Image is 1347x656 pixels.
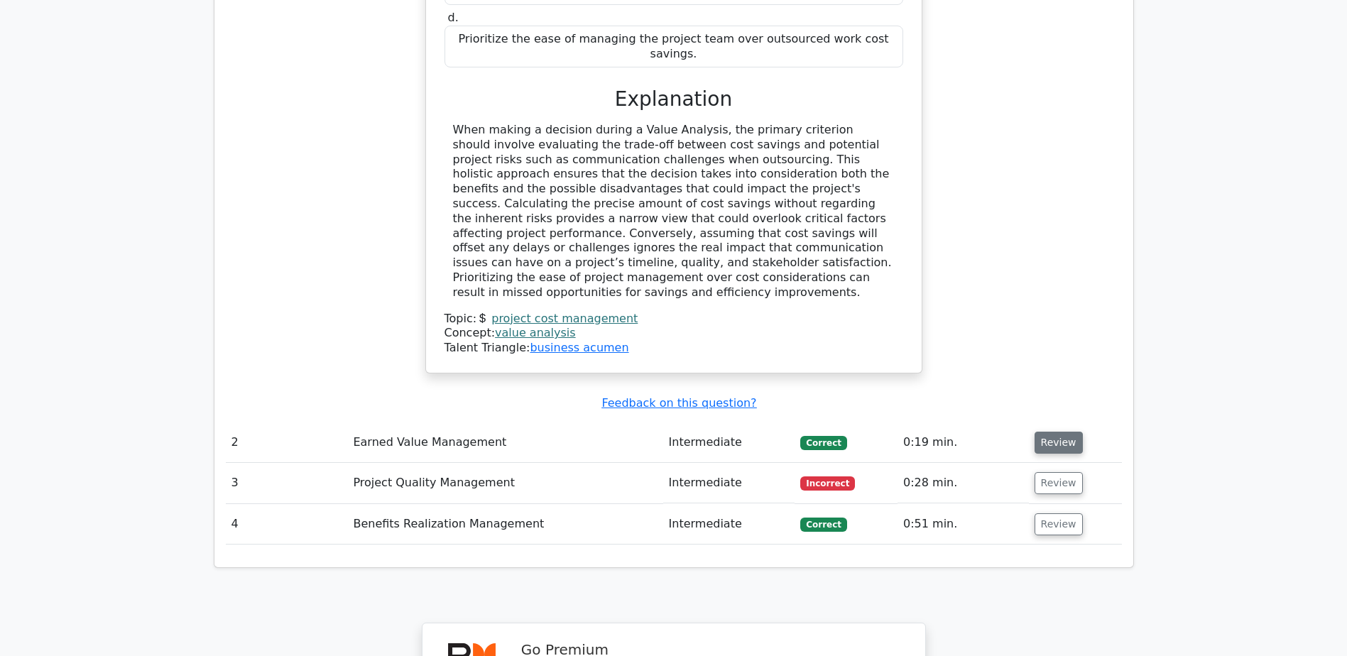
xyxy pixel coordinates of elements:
[663,422,795,463] td: Intermediate
[800,518,846,532] span: Correct
[226,422,348,463] td: 2
[453,87,895,111] h3: Explanation
[226,504,348,545] td: 4
[448,11,459,24] span: d.
[1035,513,1083,535] button: Review
[800,436,846,450] span: Correct
[1035,432,1083,454] button: Review
[530,341,628,354] a: business acumen
[445,312,903,327] div: Topic:
[898,504,1029,545] td: 0:51 min.
[800,476,855,491] span: Incorrect
[226,463,348,503] td: 3
[663,463,795,503] td: Intermediate
[495,326,576,339] a: value analysis
[347,463,662,503] td: Project Quality Management
[347,504,662,545] td: Benefits Realization Management
[445,326,903,341] div: Concept:
[491,312,638,325] a: project cost management
[1035,472,1083,494] button: Review
[453,123,895,300] div: When making a decision during a Value Analysis, the primary criterion should involve evaluating t...
[601,396,756,410] a: Feedback on this question?
[445,26,903,68] div: Prioritize the ease of managing the project team over outsourced work cost savings.
[898,422,1029,463] td: 0:19 min.
[663,504,795,545] td: Intermediate
[347,422,662,463] td: Earned Value Management
[898,463,1029,503] td: 0:28 min.
[445,312,903,356] div: Talent Triangle:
